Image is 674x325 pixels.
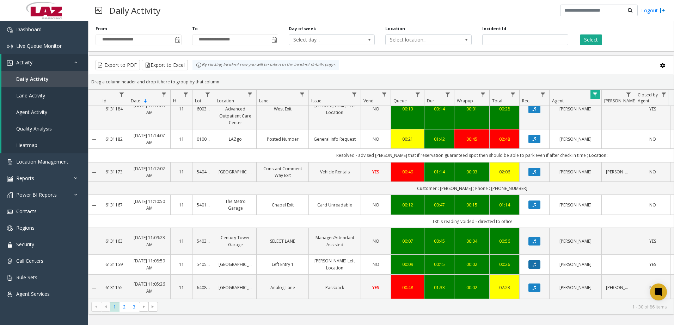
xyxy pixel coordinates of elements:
[16,291,50,297] span: Agent Services
[104,136,124,142] a: 6131182
[313,168,356,175] a: Vehicle Rentals
[649,106,656,112] span: YES
[217,98,234,104] span: Location
[363,98,374,104] span: Vend
[311,98,321,104] span: Issue
[261,284,304,291] a: Analog Lane
[88,203,100,208] a: Collapse Details
[373,261,379,267] span: NO
[429,261,450,268] a: 00:15
[192,60,339,70] div: By clicking Incident row you will be taken to the incident details page.
[16,274,37,281] span: Rule Sets
[219,261,252,268] a: [GEOGRAPHIC_DATA]
[197,202,210,208] a: 540156
[639,202,666,208] a: NO
[554,238,597,244] a: [PERSON_NAME]
[16,257,43,264] span: Call Centers
[373,238,379,244] span: NO
[219,136,252,142] a: LAZgo
[133,281,166,294] a: [DATE] 11:05:26 AM
[365,261,386,268] a: NO
[96,26,107,32] label: From
[110,302,120,312] span: Page 1
[173,35,181,45] span: Toggle popup
[16,59,32,66] span: Activity
[219,284,252,291] a: [GEOGRAPHIC_DATA]
[162,304,667,310] kendo-pager-info: 1 - 30 of 86 items
[554,202,597,208] a: [PERSON_NAME]
[7,176,13,181] img: 'icon'
[7,60,13,66] img: 'icon'
[16,43,62,49] span: Live Queue Monitor
[150,304,156,310] span: Go to the last page
[261,238,304,244] a: SELECT LANE
[298,90,307,99] a: Lane Filter Menu
[270,35,278,45] span: Toggle popup
[494,284,515,291] div: 02:23
[429,202,450,208] a: 00:47
[365,106,386,112] a: NO
[494,106,515,112] div: 00:28
[197,136,210,142] a: 010052
[175,106,188,112] a: 11
[649,136,656,142] span: NO
[508,90,518,99] a: Total Filter Menu
[649,169,656,175] span: NO
[365,284,386,291] a: YES
[313,234,356,248] a: Manager/Attendant Assisted
[492,98,502,104] span: Total
[88,76,674,88] div: Drag a column header and drop it here to group by that column
[459,284,485,291] a: 00:02
[459,106,485,112] a: 00:01
[16,158,68,165] span: Location Management
[261,261,304,268] a: Left Entry 1
[459,136,485,142] a: 00:45
[104,284,124,291] a: 6131155
[395,136,420,142] a: 00:21
[261,202,304,208] a: Chapel Exit
[459,168,485,175] a: 00:03
[494,168,515,175] a: 02:06
[104,106,124,112] a: 6131184
[538,90,548,99] a: Rec. Filter Menu
[395,168,420,175] div: 00:49
[459,261,485,268] div: 00:02
[429,238,450,244] div: 00:45
[261,165,304,179] a: Constant Comment Way Exit
[624,90,633,99] a: Parker Filter Menu
[429,136,450,142] a: 01:42
[133,198,166,211] a: [DATE] 11:10:50 AM
[16,175,34,181] span: Reports
[393,98,407,104] span: Queue
[117,90,127,99] a: Id Filter Menu
[148,302,158,312] span: Go to the last page
[373,202,379,208] span: NO
[16,76,49,82] span: Daily Activity
[494,202,515,208] a: 01:14
[457,98,473,104] span: Wrapup
[197,168,210,175] a: 540445
[649,202,656,208] span: NO
[219,92,252,126] a: Northwestern Medicine OIP Advanced Outpatient Care Center
[88,170,100,175] a: Collapse Details
[16,142,37,148] span: Heatmap
[395,284,420,291] a: 00:48
[7,192,13,198] img: 'icon'
[88,136,100,142] a: Collapse Details
[554,136,597,142] a: [PERSON_NAME]
[639,261,666,268] a: YES
[554,106,597,112] a: [PERSON_NAME]
[606,168,631,175] a: [PERSON_NAME]
[427,98,434,104] span: Dur
[459,238,485,244] a: 00:04
[385,26,405,32] label: Location
[552,98,564,104] span: Agent
[395,261,420,268] a: 00:09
